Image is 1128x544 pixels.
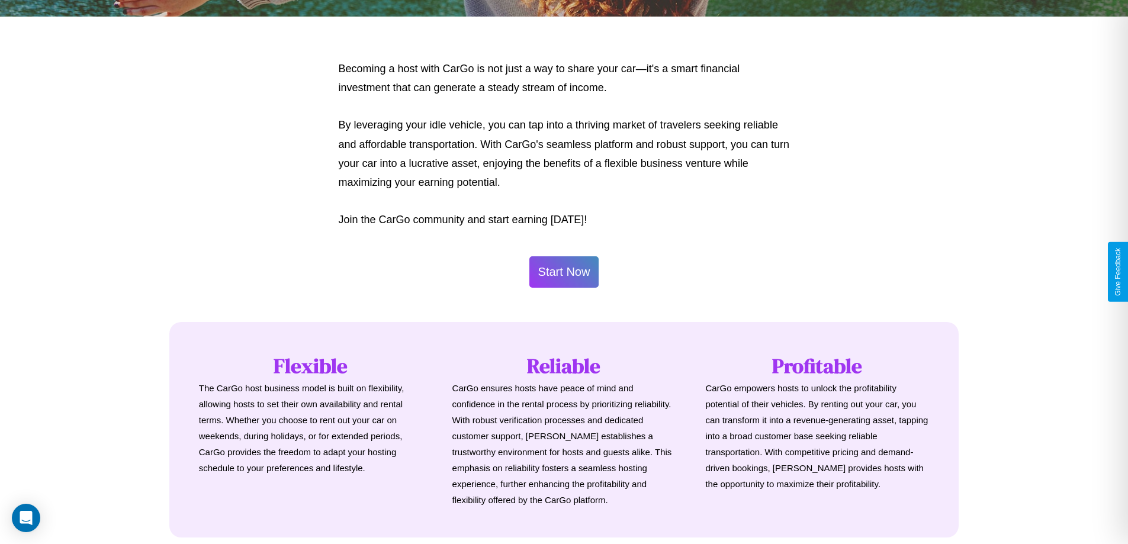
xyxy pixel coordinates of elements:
p: By leveraging your idle vehicle, you can tap into a thriving market of travelers seeking reliable... [339,115,790,192]
p: CarGo ensures hosts have peace of mind and confidence in the rental process by prioritizing relia... [452,380,676,508]
p: CarGo empowers hosts to unlock the profitability potential of their vehicles. By renting out your... [705,380,929,492]
div: Give Feedback [1114,248,1122,296]
p: Becoming a host with CarGo is not just a way to share your car—it's a smart financial investment ... [339,59,790,98]
h1: Flexible [199,352,423,380]
button: Start Now [529,256,599,288]
p: Join the CarGo community and start earning [DATE]! [339,210,790,229]
div: Open Intercom Messenger [12,504,40,532]
h1: Reliable [452,352,676,380]
h1: Profitable [705,352,929,380]
p: The CarGo host business model is built on flexibility, allowing hosts to set their own availabili... [199,380,423,476]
